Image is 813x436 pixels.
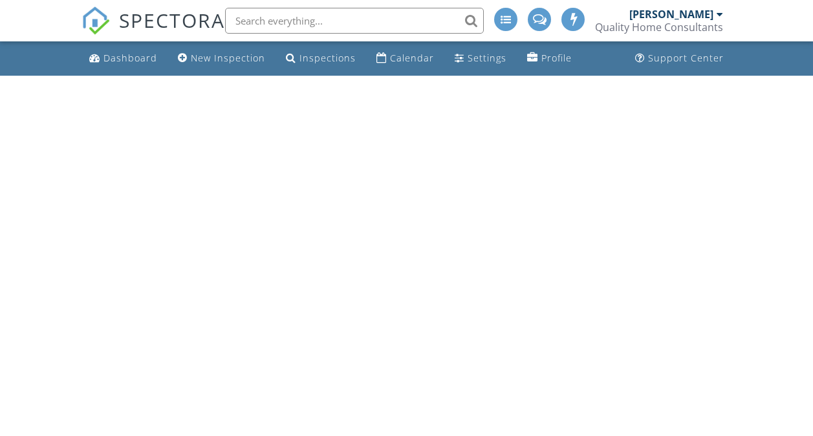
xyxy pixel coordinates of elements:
span: SPECTORA [119,6,225,34]
div: Settings [468,52,506,64]
a: SPECTORA [81,17,225,45]
a: Calendar [371,47,439,71]
a: New Inspection [173,47,270,71]
a: Support Center [630,47,729,71]
div: Dashboard [103,52,157,64]
input: Search everything... [225,8,484,34]
img: The Best Home Inspection Software - Spectora [81,6,110,35]
a: Dashboard [84,47,162,71]
a: Profile [522,47,577,71]
div: Quality Home Consultants [595,21,723,34]
a: Settings [450,47,512,71]
div: [PERSON_NAME] [629,8,713,21]
div: Profile [541,52,572,64]
a: Inspections [281,47,361,71]
div: New Inspection [191,52,265,64]
div: Inspections [299,52,356,64]
div: Calendar [390,52,434,64]
div: Support Center [648,52,724,64]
